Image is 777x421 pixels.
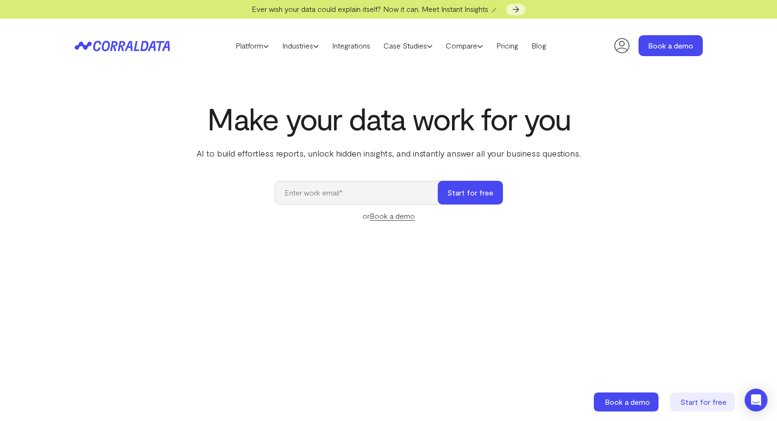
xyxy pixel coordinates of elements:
a: Integrations [325,39,377,53]
a: Book a demo [370,211,415,221]
input: Enter work email* [275,181,447,205]
a: Pricing [490,39,525,53]
a: Book a demo [594,392,660,411]
a: Case Studies [377,39,439,53]
a: Platform [229,39,275,53]
div: or [275,210,503,222]
span: Book a demo [605,397,650,406]
span: Ever wish your data could explain itself? Now it can. Meet Instant Insights 🪄 [252,4,500,13]
a: Compare [439,39,490,53]
a: Book a demo [639,35,703,56]
a: Blog [525,39,553,53]
button: Start for free [438,181,503,205]
p: AI to build effortless reports, unlock hidden insights, and instantly answer all your business qu... [195,147,583,159]
h1: Make your data work for you [195,101,583,136]
a: Industries [275,39,325,53]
